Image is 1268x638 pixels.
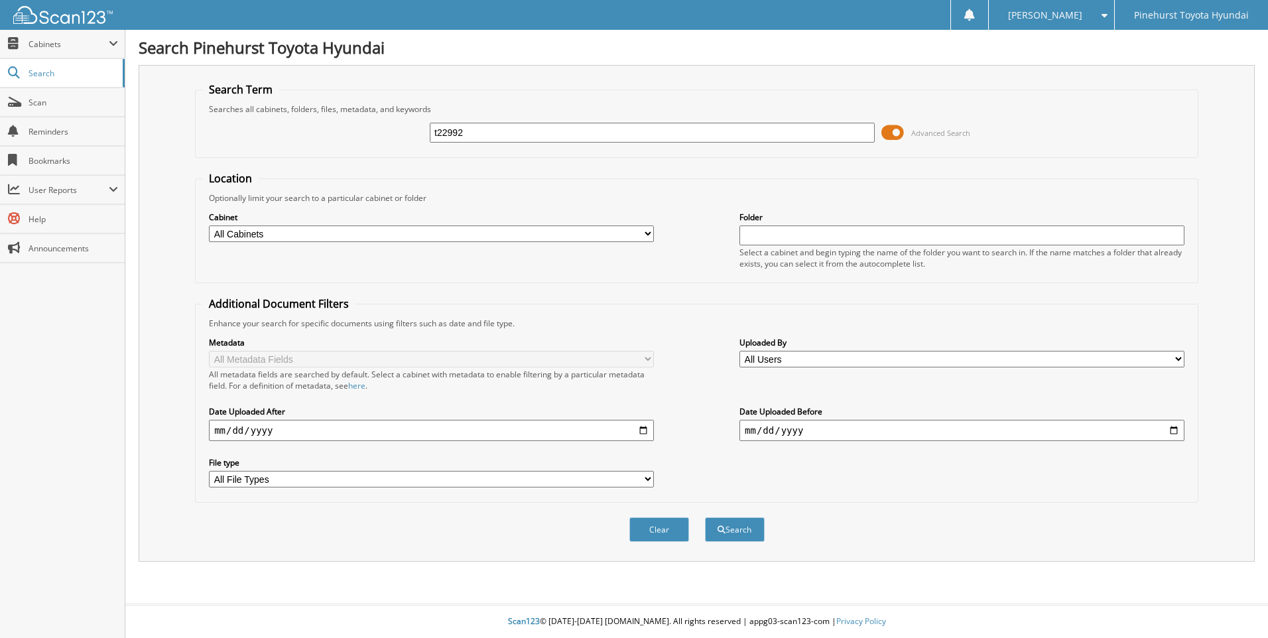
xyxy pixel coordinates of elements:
[629,517,689,542] button: Clear
[1202,574,1268,638] iframe: Chat Widget
[29,97,118,108] span: Scan
[202,103,1191,115] div: Searches all cabinets, folders, files, metadata, and keywords
[705,517,765,542] button: Search
[1008,11,1082,19] span: [PERSON_NAME]
[139,36,1255,58] h1: Search Pinehurst Toyota Hyundai
[125,606,1268,638] div: © [DATE]-[DATE] [DOMAIN_NAME]. All rights reserved | appg03-scan123-com |
[13,6,113,24] img: scan123-logo-white.svg
[739,212,1184,223] label: Folder
[29,184,109,196] span: User Reports
[202,192,1191,204] div: Optionally limit your search to a particular cabinet or folder
[29,243,118,254] span: Announcements
[209,457,654,468] label: File type
[209,212,654,223] label: Cabinet
[836,615,886,627] a: Privacy Policy
[348,380,365,391] a: here
[29,214,118,225] span: Help
[209,369,654,391] div: All metadata fields are searched by default. Select a cabinet with metadata to enable filtering b...
[29,68,116,79] span: Search
[202,318,1191,329] div: Enhance your search for specific documents using filters such as date and file type.
[209,406,654,417] label: Date Uploaded After
[202,171,259,186] legend: Location
[739,337,1184,348] label: Uploaded By
[739,406,1184,417] label: Date Uploaded Before
[202,82,279,97] legend: Search Term
[739,247,1184,269] div: Select a cabinet and begin typing the name of the folder you want to search in. If the name match...
[202,296,355,311] legend: Additional Document Filters
[911,128,970,138] span: Advanced Search
[209,420,654,441] input: start
[29,38,109,50] span: Cabinets
[1134,11,1249,19] span: Pinehurst Toyota Hyundai
[209,337,654,348] label: Metadata
[29,126,118,137] span: Reminders
[29,155,118,166] span: Bookmarks
[508,615,540,627] span: Scan123
[739,420,1184,441] input: end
